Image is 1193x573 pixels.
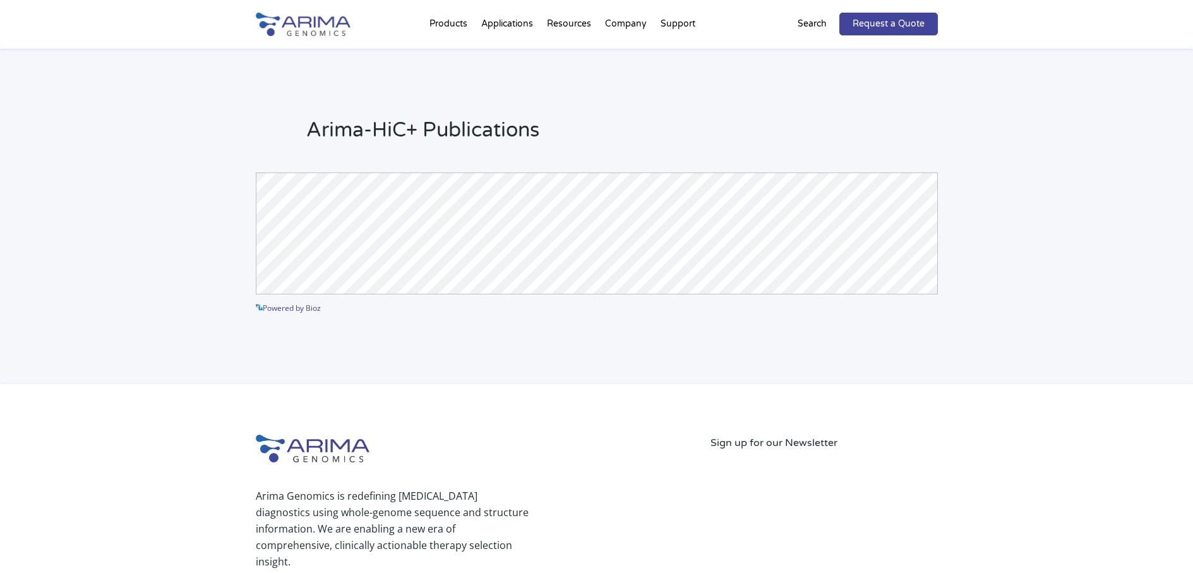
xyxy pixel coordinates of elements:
[256,435,369,462] img: Arima-Genomics-logo
[798,16,827,32] p: Search
[851,299,938,315] a: See more details on Bioz
[839,13,938,35] a: Request a Quote
[256,488,529,570] p: Arima Genomics is redefining [MEDICAL_DATA] diagnostics using whole-genome sequence and structure...
[256,303,321,313] a: Powered by Bioz
[256,304,263,311] img: powered by bioz
[256,13,351,36] img: Arima-Genomics-logo
[710,435,938,451] p: Sign up for our Newsletter
[306,116,938,154] h2: Arima-HiC+ Publications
